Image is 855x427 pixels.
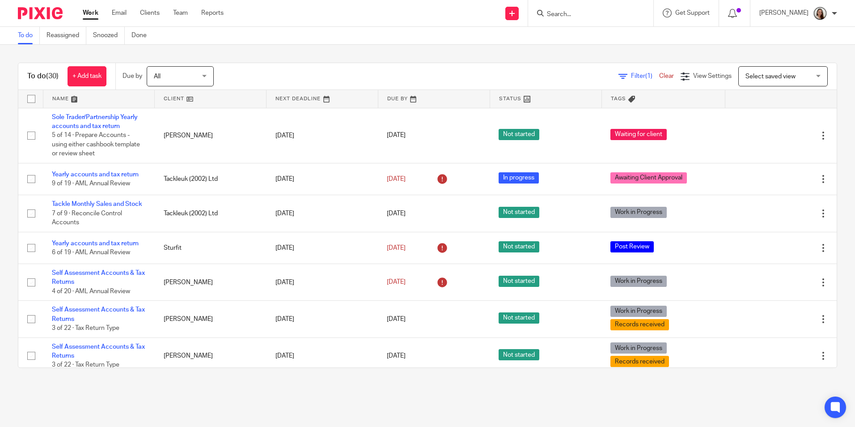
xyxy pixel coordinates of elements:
a: Work [83,9,98,17]
span: Select saved view [745,73,796,80]
a: Self Assessment Accounts & Tax Returns [52,307,145,322]
a: Reports [201,9,224,17]
a: Reassigned [47,27,86,44]
span: [DATE] [387,353,406,359]
a: Snoozed [93,27,125,44]
span: Work in Progress [610,276,667,287]
td: [PERSON_NAME] [155,108,267,163]
h1: To do [27,72,59,81]
span: [DATE] [387,176,406,182]
span: 3 of 22 · Tax Return Type [52,325,119,331]
td: [DATE] [267,195,378,232]
a: Self Assessment Accounts & Tax Returns [52,344,145,359]
td: [DATE] [267,108,378,163]
a: Sole Trader/Partnership Yearly accounts and tax return [52,114,138,129]
span: Records received [610,356,669,367]
span: [DATE] [387,316,406,322]
a: Email [112,9,127,17]
span: Not started [499,241,539,252]
span: Records received [610,319,669,330]
td: [DATE] [267,337,378,374]
a: Yearly accounts and tax return [52,171,139,178]
a: Team [173,9,188,17]
td: [DATE] [267,232,378,264]
span: Work in Progress [610,306,667,317]
a: Clear [659,73,674,79]
td: Tackleuk (2002) Ltd [155,195,267,232]
td: [PERSON_NAME] [155,301,267,337]
span: In progress [499,172,539,184]
td: [DATE] [267,163,378,195]
input: Search [546,11,626,19]
a: Yearly accounts and tax return [52,240,139,247]
a: Clients [140,9,160,17]
span: Tags [611,96,626,101]
a: Done [131,27,153,44]
span: 9 of 19 · AML Annual Review [52,180,130,187]
p: [PERSON_NAME] [759,9,808,17]
span: [DATE] [387,245,406,251]
td: Tackleuk (2002) Ltd [155,163,267,195]
a: + Add task [68,66,106,86]
span: Waiting for client [610,129,667,140]
span: 4 of 20 · AML Annual Review [52,288,130,295]
span: [DATE] [387,279,406,286]
span: Not started [499,312,539,324]
span: Work in Progress [610,207,667,218]
a: To do [18,27,40,44]
span: Not started [499,207,539,218]
span: [DATE] [387,210,406,217]
span: Not started [499,129,539,140]
span: 3 of 22 · Tax Return Type [52,362,119,368]
span: 6 of 19 · AML Annual Review [52,249,130,256]
td: [DATE] [267,301,378,337]
span: Awaiting Client Approval [610,172,687,184]
span: 7 of 9 · Reconcile Control Accounts [52,210,122,226]
a: Self Assessment Accounts & Tax Returns [52,270,145,285]
span: View Settings [693,73,732,79]
span: Filter [631,73,659,79]
img: Pixie [18,7,63,19]
span: (1) [645,73,652,79]
span: Not started [499,276,539,287]
a: Tackle Monthly Sales and Stock [52,201,142,207]
span: Not started [499,349,539,360]
td: Sturfit [155,232,267,264]
td: [PERSON_NAME] [155,337,267,374]
td: [DATE] [267,264,378,301]
td: [PERSON_NAME] [155,264,267,301]
span: (30) [46,73,59,80]
span: 5 of 14 · Prepare Accounts - using either cashbook template or review sheet [52,132,140,157]
span: Post Review [610,241,654,252]
span: Work in Progress [610,342,667,354]
span: All [154,73,161,80]
span: [DATE] [387,132,406,139]
p: Due by [123,72,142,81]
span: Get Support [675,10,710,16]
img: Profile.png [813,6,827,21]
